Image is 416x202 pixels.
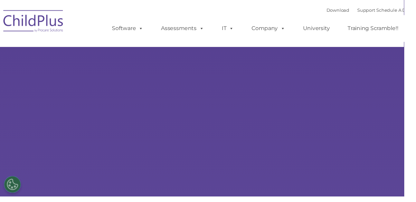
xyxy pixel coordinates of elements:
[221,22,248,36] a: IT
[336,8,360,13] a: Download
[159,22,217,36] a: Assessments
[108,22,154,36] a: Software
[305,22,347,36] a: University
[4,181,21,199] button: Cookies Settings
[368,8,386,13] a: Support
[252,22,301,36] a: Company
